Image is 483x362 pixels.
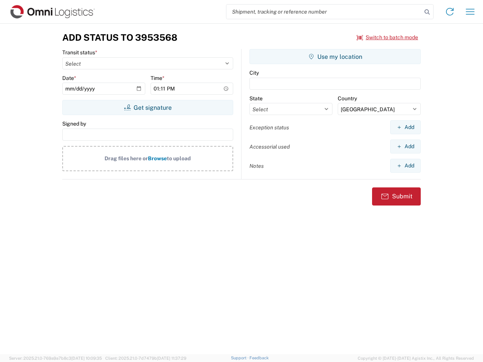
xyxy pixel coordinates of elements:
a: Feedback [249,356,269,360]
span: Copyright © [DATE]-[DATE] Agistix Inc., All Rights Reserved [358,355,474,362]
label: Date [62,75,76,81]
h3: Add Status to 3953568 [62,32,177,43]
input: Shipment, tracking or reference number [226,5,422,19]
span: to upload [167,155,191,161]
button: Submit [372,187,421,206]
label: City [249,69,259,76]
button: Add [390,120,421,134]
label: Signed by [62,120,86,127]
label: Accessorial used [249,143,290,150]
span: Server: 2025.21.0-769a9a7b8c3 [9,356,102,360]
a: Support [231,356,250,360]
button: Add [390,159,421,173]
label: Transit status [62,49,97,56]
label: Exception status [249,124,289,131]
span: Browse [148,155,167,161]
label: Country [338,95,357,102]
button: Switch to batch mode [357,31,418,44]
button: Get signature [62,100,233,115]
button: Add [390,140,421,153]
span: [DATE] 11:37:29 [157,356,186,360]
label: Time [151,75,165,81]
label: State [249,95,263,102]
label: Notes [249,163,264,169]
button: Use my location [249,49,421,64]
span: Drag files here or [105,155,148,161]
span: [DATE] 10:09:35 [71,356,102,360]
span: Client: 2025.21.0-7d7479b [105,356,186,360]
